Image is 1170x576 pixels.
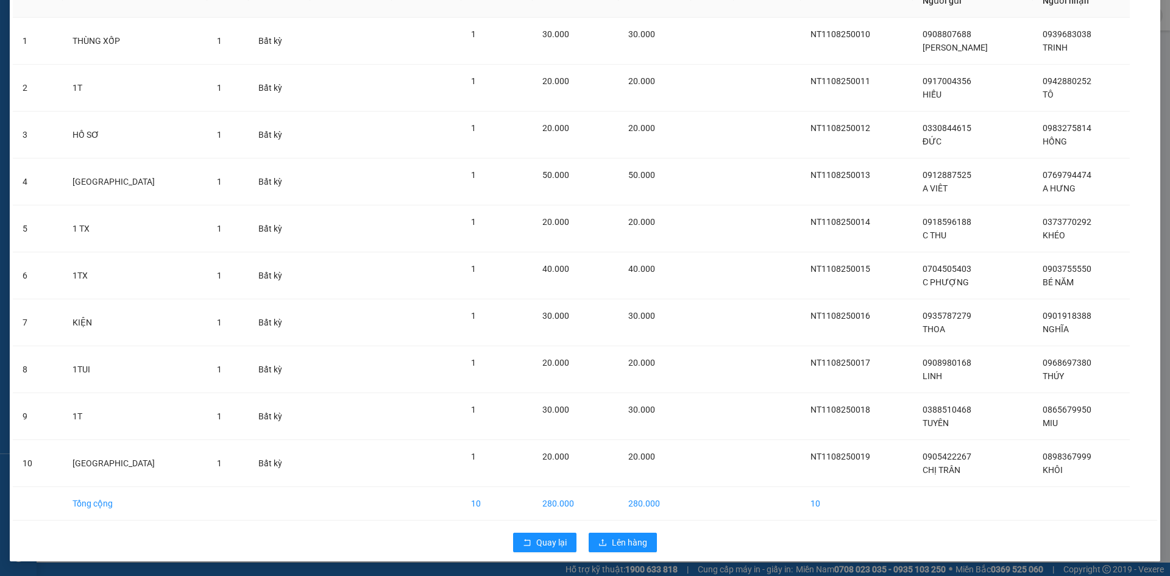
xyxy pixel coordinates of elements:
[1043,465,1063,475] span: KHÔI
[217,364,222,374] span: 1
[801,487,913,521] td: 10
[217,177,222,187] span: 1
[249,158,310,205] td: Bất kỳ
[63,252,207,299] td: 1TX
[13,440,63,487] td: 10
[523,538,531,548] span: rollback
[542,217,569,227] span: 20.000
[1043,123,1091,133] span: 0983275814
[471,76,476,86] span: 1
[13,299,63,346] td: 7
[542,358,569,368] span: 20.000
[63,299,207,346] td: KIỆN
[1043,371,1064,381] span: THÚY
[63,158,207,205] td: [GEOGRAPHIC_DATA]
[1043,29,1091,39] span: 0939683038
[810,452,870,461] span: NT1108250019
[628,29,655,39] span: 30.000
[1043,405,1091,414] span: 0865679950
[612,536,647,549] span: Lên hàng
[542,29,569,39] span: 30.000
[1043,183,1076,193] span: A HƯNG
[13,205,63,252] td: 5
[923,230,946,240] span: C THU
[810,311,870,321] span: NT1108250016
[63,112,207,158] td: HỒ SƠ
[471,170,476,180] span: 1
[628,311,655,321] span: 30.000
[923,358,971,368] span: 0908980168
[810,405,870,414] span: NT1108250018
[217,271,222,280] span: 1
[249,346,310,393] td: Bất kỳ
[1043,43,1068,52] span: TRINH
[1043,76,1091,86] span: 0942880252
[923,405,971,414] span: 0388510468
[1043,170,1091,180] span: 0769794474
[628,217,655,227] span: 20.000
[1043,217,1091,227] span: 0373770292
[810,170,870,180] span: NT1108250013
[1043,90,1054,99] span: TÔ
[63,487,207,521] td: Tổng cộng
[628,405,655,414] span: 30.000
[63,65,207,112] td: 1T
[217,458,222,468] span: 1
[15,15,76,76] img: logo.jpg
[628,452,655,461] span: 20.000
[63,205,207,252] td: 1 TX
[810,76,870,86] span: NT1108250011
[598,538,607,548] span: upload
[533,487,618,521] td: 280.000
[471,264,476,274] span: 1
[102,46,168,56] b: [DOMAIN_NAME]
[923,418,949,428] span: TUYÊN
[923,170,971,180] span: 0912887525
[810,123,870,133] span: NT1108250012
[63,346,207,393] td: 1TUI
[542,311,569,321] span: 30.000
[249,205,310,252] td: Bất kỳ
[542,76,569,86] span: 20.000
[1043,264,1091,274] span: 0903755550
[923,264,971,274] span: 0704505403
[1043,230,1065,240] span: KHÉO
[810,358,870,368] span: NT1108250017
[589,533,657,552] button: uploadLên hàng
[542,170,569,180] span: 50.000
[810,264,870,274] span: NT1108250015
[132,15,161,44] img: logo.jpg
[628,170,655,180] span: 50.000
[63,393,207,440] td: 1T
[542,264,569,274] span: 40.000
[217,411,222,421] span: 1
[217,36,222,46] span: 1
[461,487,533,521] td: 10
[13,346,63,393] td: 8
[1043,358,1091,368] span: 0968697380
[471,123,476,133] span: 1
[1043,277,1074,287] span: BÉ NĂM
[810,29,870,39] span: NT1108250010
[249,112,310,158] td: Bất kỳ
[619,487,691,521] td: 280.000
[13,252,63,299] td: 6
[15,79,69,136] b: [PERSON_NAME]
[513,533,576,552] button: rollbackQuay lại
[923,90,941,99] span: HIẾU
[923,465,960,475] span: CHỊ TRÂN
[923,324,945,334] span: THOA
[536,536,567,549] span: Quay lại
[217,83,222,93] span: 1
[810,217,870,227] span: NT1108250014
[923,277,969,287] span: C PHƯỢNG
[542,123,569,133] span: 20.000
[471,405,476,414] span: 1
[249,65,310,112] td: Bất kỳ
[249,252,310,299] td: Bất kỳ
[923,217,971,227] span: 0918596188
[628,76,655,86] span: 20.000
[923,371,942,381] span: LINH
[217,318,222,327] span: 1
[249,18,310,65] td: Bất kỳ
